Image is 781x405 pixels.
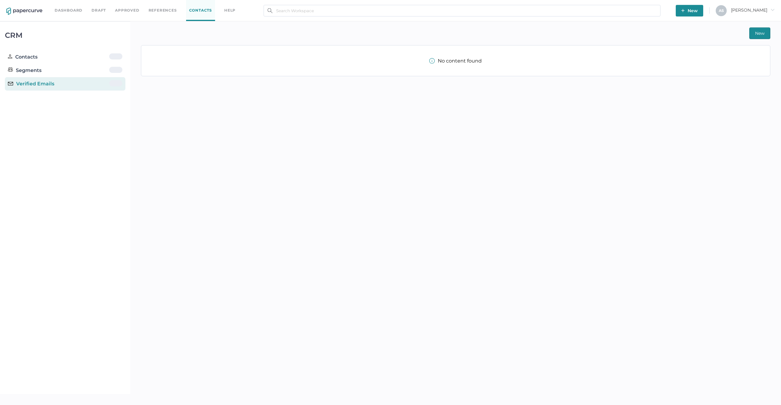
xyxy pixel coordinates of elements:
[8,80,54,88] div: Verified Emails
[8,67,13,72] img: segments.b9481e3d.svg
[8,82,13,85] img: email-icon-black.c777dcea.svg
[115,7,139,14] a: Approved
[8,67,41,74] div: Segments
[719,8,724,13] span: A S
[770,8,775,12] i: arrow_right
[264,5,660,16] input: Search Workspace
[149,7,177,14] a: References
[731,7,775,13] span: [PERSON_NAME]
[749,27,770,39] button: New
[681,5,698,16] span: New
[55,7,82,14] a: Dashboard
[5,33,125,38] div: CRM
[92,7,106,14] a: Draft
[224,7,236,14] div: help
[429,58,435,64] img: info-tooltip-active.a952ecf1.svg
[6,8,42,15] img: papercurve-logo-colour.7244d18c.svg
[755,28,765,39] span: New
[8,53,38,61] div: Contacts
[268,8,272,13] img: search.bf03fe8b.svg
[681,9,685,12] img: plus-white.e19ec114.svg
[676,5,703,16] button: New
[429,58,482,64] div: No content found
[8,54,12,59] img: person.20a629c4.svg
